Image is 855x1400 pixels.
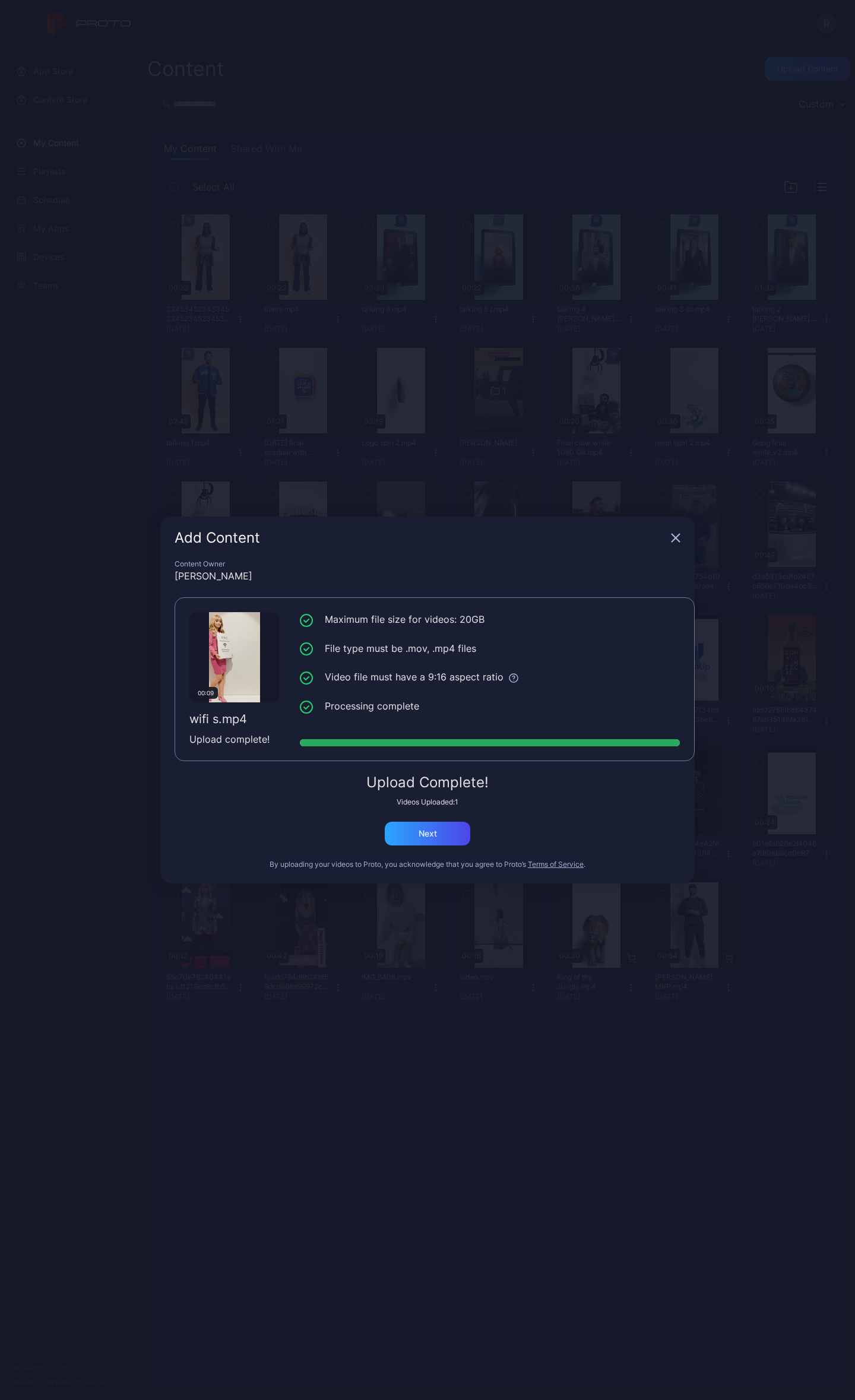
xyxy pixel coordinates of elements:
div: Videos Uploaded: 1 [175,797,680,807]
div: [PERSON_NAME] [175,569,680,583]
button: Terms of Service [528,860,584,869]
div: Add Content [175,531,666,545]
li: Processing complete [300,699,680,714]
button: Next [385,822,470,845]
li: Maximum file size for videos: 20GB [300,612,680,627]
div: 00:09 [193,687,218,699]
div: Upload Complete! [175,775,680,790]
div: wifi s.mp4 [189,712,280,726]
li: File type must be .mov, .mp4 files [300,641,680,656]
div: Upload complete! [189,732,280,746]
div: By uploading your videos to Proto, you acknowledge that you agree to Proto’s . [175,860,680,869]
div: Content Owner [175,559,680,569]
div: Next [419,829,437,838]
li: Video file must have a 9:16 aspect ratio [300,670,680,685]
